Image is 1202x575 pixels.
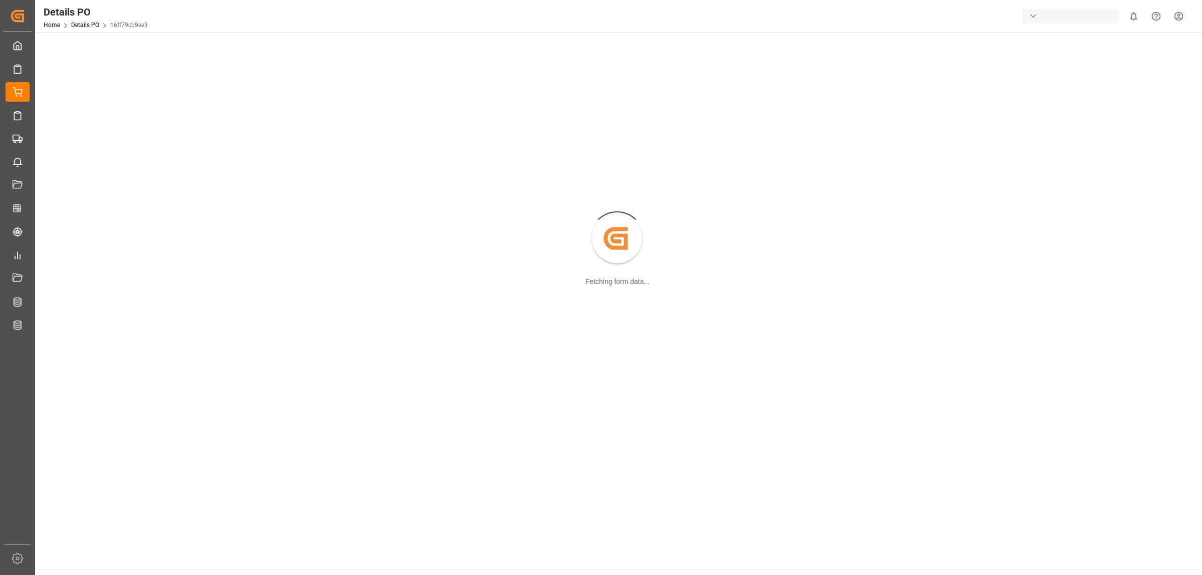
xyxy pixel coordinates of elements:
[44,22,60,29] a: Home
[44,5,148,20] div: Details PO
[1122,5,1145,28] button: show 0 new notifications
[71,22,99,29] a: Details PO
[1145,5,1167,28] button: Help Center
[585,276,650,287] div: Fetching form data...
